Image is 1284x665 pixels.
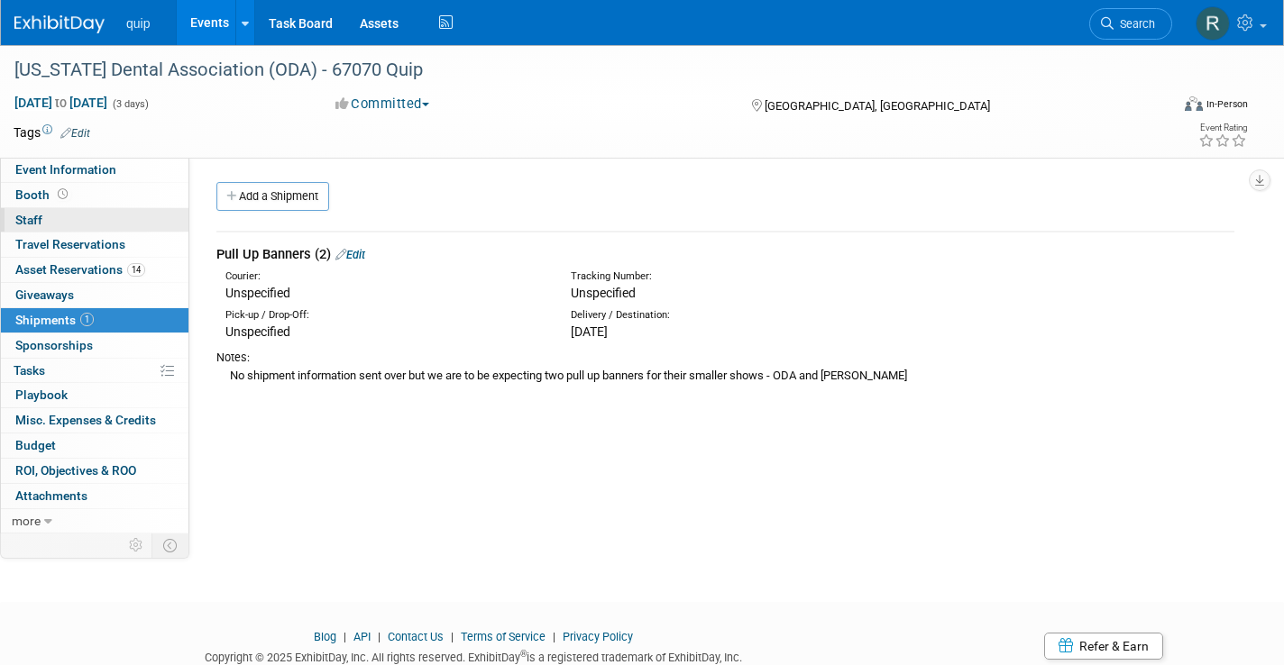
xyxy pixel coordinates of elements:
button: Committed [329,95,436,114]
span: Budget [15,438,56,452]
sup: ® [520,649,527,659]
div: Notes: [216,350,1234,366]
span: Shipments [15,313,94,327]
a: Terms of Service [461,630,546,643]
a: Edit [335,248,365,261]
div: Tracking Number: [571,269,976,284]
a: Budget [1,433,188,458]
span: | [446,630,458,643]
a: Staff [1,208,188,232]
div: [DATE] [571,323,889,341]
div: In-Person [1206,97,1248,111]
a: Sponsorships [1,333,188,358]
div: Courier: [225,269,544,284]
img: Ronald Delphin [1196,6,1230,41]
div: [US_STATE] Dental Association (ODA) - 67070 Quip [8,54,1142,87]
span: Booth not reserved yet [54,187,71,201]
a: Contact Us [388,630,444,643]
span: 14 [127,263,145,277]
a: Add a Shipment [216,182,329,211]
a: Attachments [1,484,188,508]
span: to [52,96,69,110]
a: Misc. Expenses & Credits [1,408,188,433]
div: Unspecified [225,284,544,302]
div: Event Format [1065,94,1248,121]
a: Giveaways [1,283,188,307]
div: Event Rating [1198,123,1247,132]
div: Pull Up Banners (2) [216,245,1234,264]
a: more [1,509,188,533]
a: API [353,630,371,643]
span: 1 [80,313,94,326]
span: Attachments [15,488,87,503]
span: Misc. Expenses & Credits [15,413,156,427]
span: Booth [15,187,71,202]
div: No shipment information sent over but we are to be expecting two pull up banners for their smalle... [216,366,1234,385]
img: Format-Inperson.png [1185,96,1203,111]
td: Personalize Event Tab Strip [121,533,152,557]
span: Giveaways [15,287,74,302]
a: Shipments1 [1,308,188,332]
span: Asset Reservations [15,262,145,277]
a: Edit [60,127,90,140]
span: (3 days) [111,98,149,110]
span: quip [126,16,150,31]
a: Travel Reservations [1,232,188,257]
a: Asset Reservations14 [1,258,188,282]
div: Pick-up / Drop-Off: [225,308,544,323]
span: Unspecified [225,324,290,339]
span: [DATE] [DATE] [14,95,108,111]
a: Privacy Policy [563,630,633,643]
a: ROI, Objectives & ROO [1,459,188,483]
span: Playbook [15,387,68,402]
a: Search [1089,8,1172,40]
a: Booth [1,183,188,207]
span: | [548,630,560,643]
span: Sponsorships [15,338,93,352]
td: Toggle Event Tabs [152,533,189,557]
img: ExhibitDay [14,15,105,33]
td: Tags [14,123,90,141]
span: Unspecified [571,286,636,300]
a: Refer & Earn [1044,633,1163,660]
span: | [373,630,385,643]
a: Event Information [1,158,188,182]
span: Tasks [14,363,45,378]
span: Search [1114,17,1155,31]
span: ROI, Objectives & ROO [15,463,136,478]
span: [GEOGRAPHIC_DATA], [GEOGRAPHIC_DATA] [765,99,990,113]
span: Staff [15,213,42,227]
span: Travel Reservations [15,237,125,251]
div: Delivery / Destination: [571,308,889,323]
a: Tasks [1,359,188,383]
a: Playbook [1,383,188,407]
span: more [12,514,41,528]
a: Blog [314,630,336,643]
span: Event Information [15,162,116,177]
span: | [339,630,351,643]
